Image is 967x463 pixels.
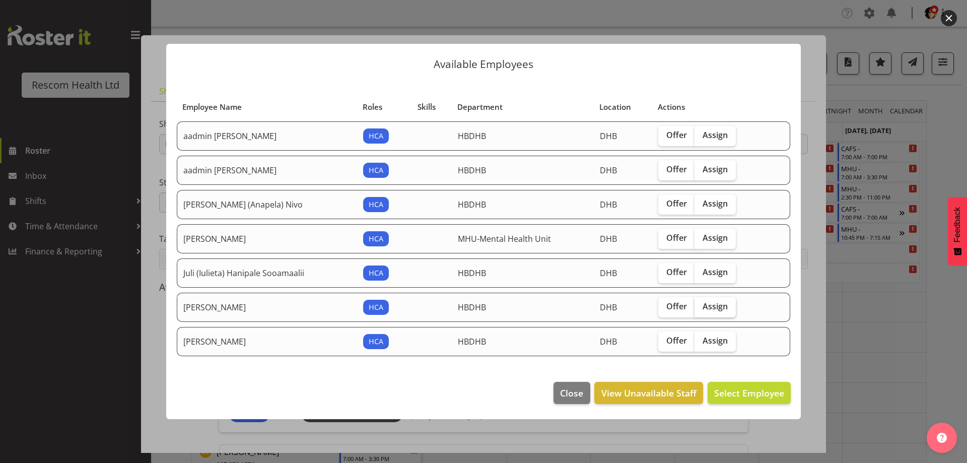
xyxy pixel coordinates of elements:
span: Offer [666,336,687,346]
span: Assign [703,199,728,209]
span: Close [560,386,583,400]
span: HCA [369,130,383,142]
span: HBDHB [458,336,486,347]
span: HBDHB [458,199,486,210]
td: [PERSON_NAME] (Anapela) Nivo [177,190,357,219]
img: help-xxl-2.png [937,433,947,443]
button: Close [554,382,590,404]
span: HCA [369,302,383,313]
span: Location [599,101,631,113]
span: Assign [703,267,728,277]
span: Select Employee [714,387,784,399]
span: Assign [703,130,728,140]
span: Assign [703,336,728,346]
span: HBDHB [458,130,486,142]
span: Offer [666,164,687,174]
span: DHB [600,302,617,313]
span: Assign [703,233,728,243]
span: DHB [600,199,617,210]
span: Skills [418,101,436,113]
p: Available Employees [176,59,791,70]
span: HCA [369,199,383,210]
span: Offer [666,199,687,209]
span: HCA [369,268,383,279]
span: HCA [369,336,383,347]
span: Offer [666,130,687,140]
span: Department [457,101,503,113]
span: HCA [369,233,383,244]
span: Roles [363,101,382,113]
span: Offer [666,301,687,311]
span: HBDHB [458,165,486,176]
span: DHB [600,336,617,347]
span: HCA [369,165,383,176]
span: HBDHB [458,268,486,279]
span: DHB [600,268,617,279]
td: aadmin [PERSON_NAME] [177,156,357,185]
span: Employee Name [182,101,242,113]
span: MHU-Mental Health Unit [458,233,551,244]
span: DHB [600,130,617,142]
td: [PERSON_NAME] [177,224,357,253]
span: Assign [703,164,728,174]
td: aadmin [PERSON_NAME] [177,121,357,151]
span: Assign [703,301,728,311]
span: DHB [600,165,617,176]
span: Feedback [953,207,962,242]
span: View Unavailable Staff [601,386,697,400]
button: Feedback - Show survey [948,197,967,266]
td: [PERSON_NAME] [177,327,357,356]
span: Offer [666,233,687,243]
button: Select Employee [708,382,791,404]
span: Actions [658,101,685,113]
span: DHB [600,233,617,244]
button: View Unavailable Staff [594,382,703,404]
td: [PERSON_NAME] [177,293,357,322]
span: HBDHB [458,302,486,313]
span: Offer [666,267,687,277]
td: Juli (Iulieta) Hanipale Sooamaalii [177,258,357,288]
